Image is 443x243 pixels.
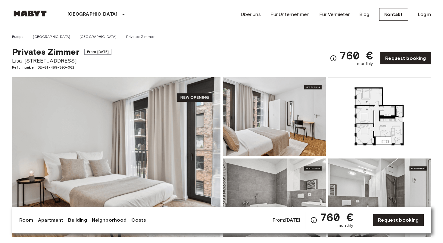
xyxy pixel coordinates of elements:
[84,49,112,55] span: From [DATE]
[359,11,370,18] a: Blog
[339,50,373,61] span: 760 €
[38,217,63,224] a: Apartment
[273,217,301,223] span: From:
[379,8,408,21] a: Kontakt
[223,158,326,237] img: Picture of unit DE-01-489-305-002
[19,217,33,224] a: Room
[80,34,117,39] a: [GEOGRAPHIC_DATA]
[12,57,112,65] span: Lisa-[STREET_ADDRESS]
[12,65,112,70] span: Ref. number DE-01-489-305-002
[319,11,350,18] a: Für Vermieter
[380,52,431,65] a: Request booking
[373,214,424,226] a: Request booking
[328,77,431,156] img: Picture of unit DE-01-489-305-002
[270,11,310,18] a: Für Unternehmen
[33,34,70,39] a: [GEOGRAPHIC_DATA]
[67,11,118,18] p: [GEOGRAPHIC_DATA]
[12,47,80,57] span: Privates Zimmer
[12,11,48,17] img: Habyt
[320,212,353,223] span: 760 €
[12,34,24,39] a: Europa
[338,223,353,229] span: monthly
[241,11,261,18] a: Über uns
[12,77,220,237] img: Marketing picture of unit DE-01-489-305-002
[285,217,301,223] b: [DATE]
[330,55,337,62] svg: Check cost overview for full price breakdown. Please note that discounts apply to new joiners onl...
[328,158,431,237] img: Picture of unit DE-01-489-305-002
[223,77,326,156] img: Picture of unit DE-01-489-305-002
[92,217,127,224] a: Neighborhood
[310,217,317,224] svg: Check cost overview for full price breakdown. Please note that discounts apply to new joiners onl...
[68,217,87,224] a: Building
[357,61,373,67] span: monthly
[131,217,146,224] a: Costs
[418,11,431,18] a: Log in
[126,34,154,39] a: Privates Zimmer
